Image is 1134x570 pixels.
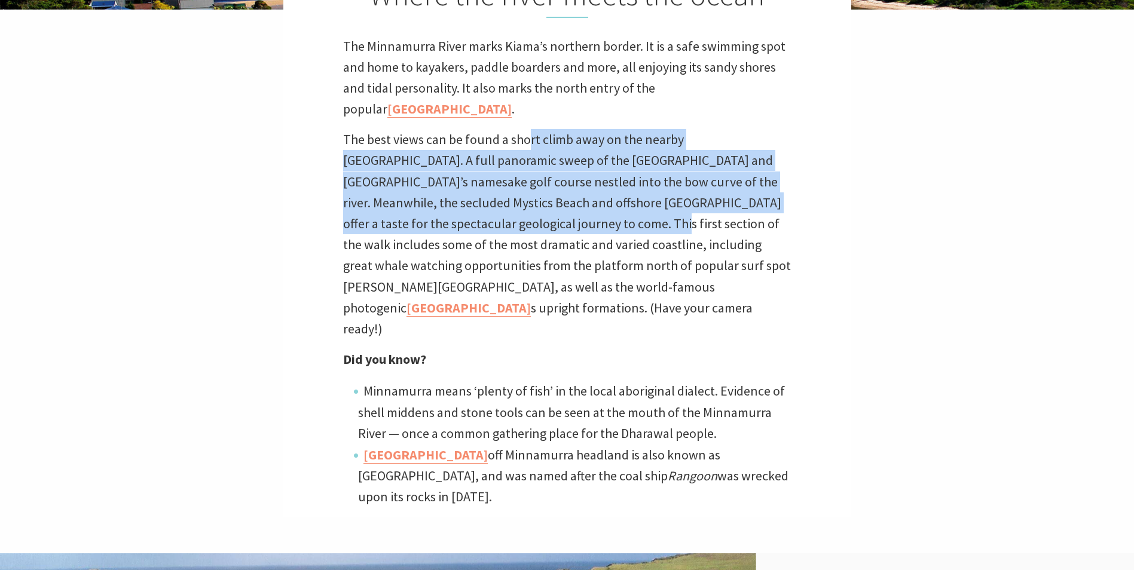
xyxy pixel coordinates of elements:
[406,299,531,317] a: [GEOGRAPHIC_DATA]
[668,467,717,484] em: Rangoon
[343,36,791,120] p: The Minnamurra River marks Kiama’s northern border. It is a safe swimming spot and home to kayake...
[387,100,512,118] a: [GEOGRAPHIC_DATA]
[343,129,791,339] p: The best views can be found a short climb away on the nearby [GEOGRAPHIC_DATA]. A full panoramic ...
[358,380,791,444] li: Minnamurra means ‘plenty of fish’ in the local aboriginal dialect. Evidence of shell middens and ...
[363,446,488,464] a: [GEOGRAPHIC_DATA]
[358,444,791,508] li: off Minnamurra headland is also known as [GEOGRAPHIC_DATA], and was named after the coal ship was...
[343,351,426,367] strong: Did you know?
